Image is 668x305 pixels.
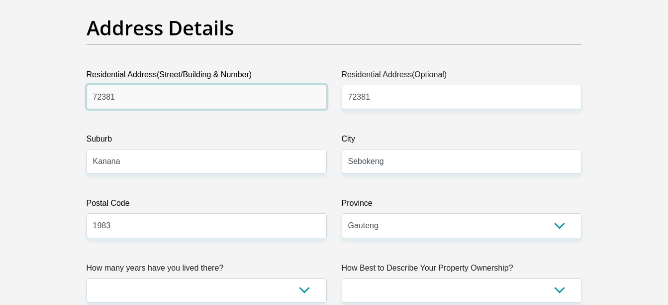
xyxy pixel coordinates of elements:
input: Suburb [87,149,327,173]
input: City [342,149,582,173]
label: Postal Code [87,197,327,213]
label: City [342,133,582,149]
label: Residential Address(Optional) [342,69,582,85]
select: Please select a value [87,278,327,303]
input: Valid residential address [87,85,327,109]
select: Please Select a Province [342,213,582,238]
input: Postal Code [87,213,327,238]
label: Province [342,197,582,213]
label: How many years have you lived there? [87,262,327,278]
h2: Address Details [87,16,582,40]
label: Residential Address(Street/Building & Number) [87,69,327,85]
label: Suburb [87,133,327,149]
input: Address line 2 (Optional) [342,85,582,109]
select: Please select a value [342,278,582,303]
label: How Best to Describe Your Property Ownership? [342,262,582,278]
